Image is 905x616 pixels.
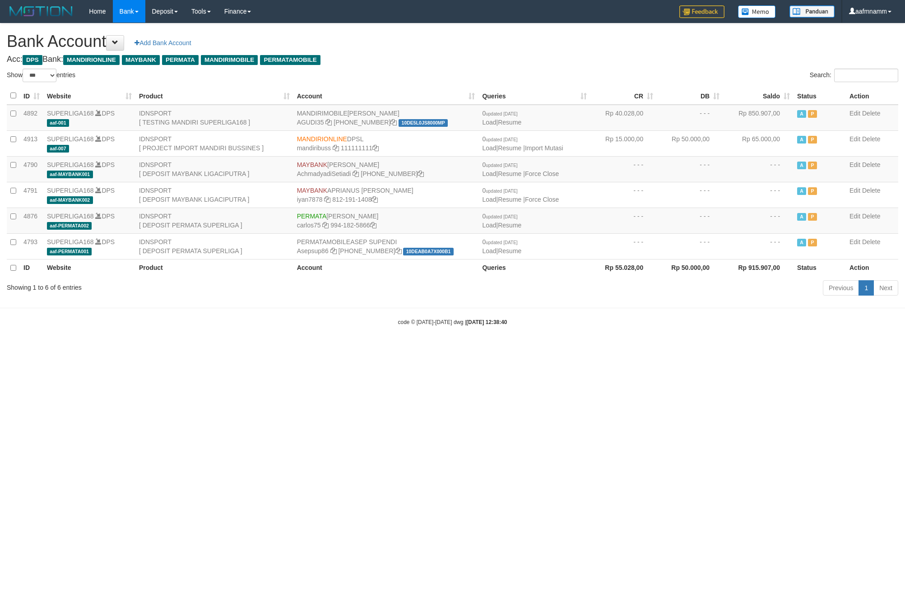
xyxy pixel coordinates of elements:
[486,111,517,116] span: updated [DATE]
[657,105,723,131] td: - - -
[297,196,323,203] a: iyan7878
[859,280,874,296] a: 1
[7,55,898,64] h4: Acc: Bank:
[47,187,94,194] a: SUPERLIGA168
[525,196,559,203] a: Force Close
[297,119,324,126] a: AGUDI35
[482,144,496,152] a: Load
[657,233,723,259] td: - - -
[129,35,197,51] a: Add Bank Account
[482,161,559,177] span: | |
[525,170,559,177] a: Force Close
[63,55,120,65] span: MANDIRIONLINE
[590,259,657,277] th: Rp 55.028,00
[525,144,563,152] a: Import Mutasi
[324,196,330,203] a: Copy iyan7878 to clipboard
[873,280,898,296] a: Next
[297,187,327,194] span: MAYBANK
[590,156,657,182] td: - - -
[797,136,806,144] span: Active
[486,214,517,219] span: updated [DATE]
[293,87,479,105] th: Account: activate to sort column ascending
[862,213,880,220] a: Delete
[808,187,817,195] span: Paused
[20,182,43,208] td: 4791
[482,170,496,177] a: Load
[293,182,479,208] td: APRIANUS [PERSON_NAME] 812-191-1408
[20,105,43,131] td: 4892
[482,119,496,126] a: Load
[482,110,517,117] span: 0
[849,110,860,117] a: Edit
[135,233,293,259] td: IDNSPORT [ DEPOSIT PERMATA SUPERLIGA ]
[498,247,521,255] a: Resume
[486,163,517,168] span: updated [DATE]
[657,182,723,208] td: - - -
[482,247,496,255] a: Load
[43,130,135,156] td: DPS
[723,156,794,182] td: - - -
[43,259,135,277] th: Website
[498,170,521,177] a: Resume
[808,162,817,169] span: Paused
[794,259,846,277] th: Status
[482,238,521,255] span: |
[679,5,724,18] img: Feedback.jpg
[122,55,160,65] span: MAYBANK
[849,135,860,143] a: Edit
[201,55,258,65] span: MANDIRIMOBILE
[590,182,657,208] td: - - -
[297,213,327,220] span: PERMATA
[293,130,479,156] td: DPSL 111111111
[20,259,43,277] th: ID
[486,189,517,194] span: updated [DATE]
[482,213,517,220] span: 0
[162,55,199,65] span: PERMATA
[43,208,135,233] td: DPS
[135,259,293,277] th: Product
[7,279,370,292] div: Showing 1 to 6 of 6 entries
[723,182,794,208] td: - - -
[372,144,379,152] a: Copy 111111111 to clipboard
[849,213,860,220] a: Edit
[293,208,479,233] td: [PERSON_NAME] 994-182-5866
[20,87,43,105] th: ID: activate to sort column ascending
[482,187,559,203] span: | |
[723,208,794,233] td: - - -
[418,170,424,177] a: Copy 8525906608 to clipboard
[657,259,723,277] th: Rp 50.000,00
[590,130,657,156] td: Rp 15.000,00
[370,222,376,229] a: Copy 9941825866 to clipboard
[723,130,794,156] td: Rp 65.000,00
[47,213,94,220] a: SUPERLIGA168
[797,110,806,118] span: Active
[297,238,351,245] span: PERMATAMOBILE
[135,130,293,156] td: IDNSPORT [ PROJECT IMPORT MANDIRI BUSSINES ]
[47,110,94,117] a: SUPERLIGA168
[723,233,794,259] td: - - -
[395,247,402,255] a: Copy 9942725598 to clipboard
[43,182,135,208] td: DPS
[297,170,351,177] a: AchmadyadiSetiadi
[498,144,521,152] a: Resume
[862,187,880,194] a: Delete
[808,213,817,221] span: Paused
[738,5,776,18] img: Button%20Memo.svg
[794,87,846,105] th: Status
[478,87,590,105] th: Queries: activate to sort column ascending
[657,208,723,233] td: - - -
[293,259,479,277] th: Account
[834,69,898,82] input: Search:
[390,119,397,126] a: Copy 1820013971841 to clipboard
[135,208,293,233] td: IDNSPORT [ DEPOSIT PERMATA SUPERLIGA ]
[846,259,898,277] th: Action
[47,161,94,168] a: SUPERLIGA168
[498,222,521,229] a: Resume
[20,156,43,182] td: 4790
[20,208,43,233] td: 4876
[590,233,657,259] td: - - -
[297,247,329,255] a: Asepsup86
[297,144,331,152] a: mandiribuss
[657,130,723,156] td: Rp 50.000,00
[482,222,496,229] a: Load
